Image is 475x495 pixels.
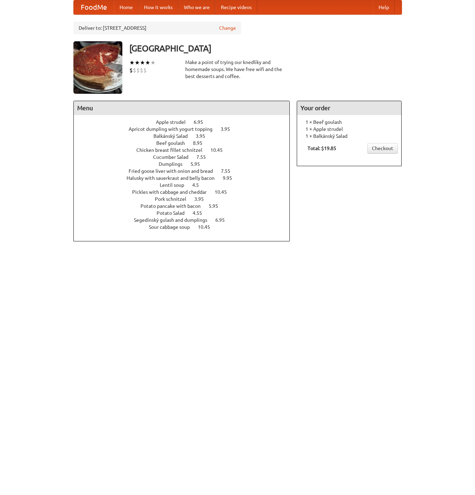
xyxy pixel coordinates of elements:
[178,0,215,14] a: Who we are
[136,66,140,74] li: $
[133,66,136,74] li: $
[114,0,138,14] a: Home
[140,59,145,66] li: ★
[138,0,178,14] a: How it works
[129,126,243,132] a: Apricot dumpling with yogurt topping 3.95
[136,147,236,153] a: Chicken breast fillet schnitzel 10.45
[156,140,215,146] a: Beef goulash 8.95
[145,59,150,66] li: ★
[141,203,231,209] a: Potato pancake with bacon 5.95
[153,154,195,160] span: Cucumber Salad
[73,41,122,94] img: angular.jpg
[194,196,211,202] span: 3.95
[221,168,237,174] span: 7.55
[160,182,191,188] span: Lentil soup
[153,133,218,139] a: Balkánský Salad 3.95
[209,203,225,209] span: 5.95
[193,210,209,216] span: 4.55
[301,119,398,126] li: 1 × Beef goulash
[297,101,401,115] h4: Your order
[157,210,215,216] a: Potato Salad 4.55
[141,203,208,209] span: Potato pancake with bacon
[129,168,243,174] a: Fried goose liver with onion and bread 7.55
[143,66,147,74] li: $
[129,59,135,66] li: ★
[136,147,209,153] span: Chicken breast fillet schnitzel
[159,161,213,167] a: Dumplings 5.95
[129,168,220,174] span: Fried goose liver with onion and bread
[160,182,212,188] a: Lentil soup 4.5
[159,161,189,167] span: Dumplings
[132,189,240,195] a: Pickles with cabbage and cheddar 10.45
[134,217,238,223] a: Segedínský gulash and dumplings 6.95
[156,140,192,146] span: Beef goulash
[150,59,156,66] li: ★
[198,224,217,230] span: 10.45
[149,224,197,230] span: Sour cabbage soup
[132,189,214,195] span: Pickles with cabbage and cheddar
[73,22,241,34] div: Deliver to: [STREET_ADDRESS]
[215,217,232,223] span: 6.95
[74,101,290,115] h4: Menu
[193,140,209,146] span: 8.95
[155,196,193,202] span: Pork schnitzel
[74,0,114,14] a: FoodMe
[157,210,192,216] span: Potato Salad
[215,0,257,14] a: Recipe videos
[194,119,210,125] span: 6.95
[149,224,223,230] a: Sour cabbage soup 10.45
[185,59,290,80] div: Make a point of trying our knedlíky and homemade soups. We have free wifi and the best desserts a...
[192,182,206,188] span: 4.5
[301,133,398,140] li: 1 × Balkánský Salad
[127,175,222,181] span: Halusky with sauerkraut and belly bacon
[129,41,402,55] h3: [GEOGRAPHIC_DATA]
[153,154,219,160] a: Cucumber Salad 7.55
[308,146,336,151] b: Total: $19.85
[155,196,217,202] a: Pork schnitzel 3.95
[219,24,236,31] a: Change
[223,175,239,181] span: 9.95
[127,175,245,181] a: Halusky with sauerkraut and belly bacon 9.95
[135,59,140,66] li: ★
[367,143,398,154] a: Checkout
[196,154,213,160] span: 7.55
[156,119,216,125] a: Apple strudel 6.95
[221,126,237,132] span: 3.95
[210,147,230,153] span: 10.45
[140,66,143,74] li: $
[129,126,219,132] span: Apricot dumpling with yogurt topping
[190,161,207,167] span: 5.95
[301,126,398,133] li: 1 × Apple strudel
[134,217,214,223] span: Segedínský gulash and dumplings
[156,119,193,125] span: Apple strudel
[196,133,212,139] span: 3.95
[129,66,133,74] li: $
[215,189,234,195] span: 10.45
[373,0,395,14] a: Help
[153,133,195,139] span: Balkánský Salad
